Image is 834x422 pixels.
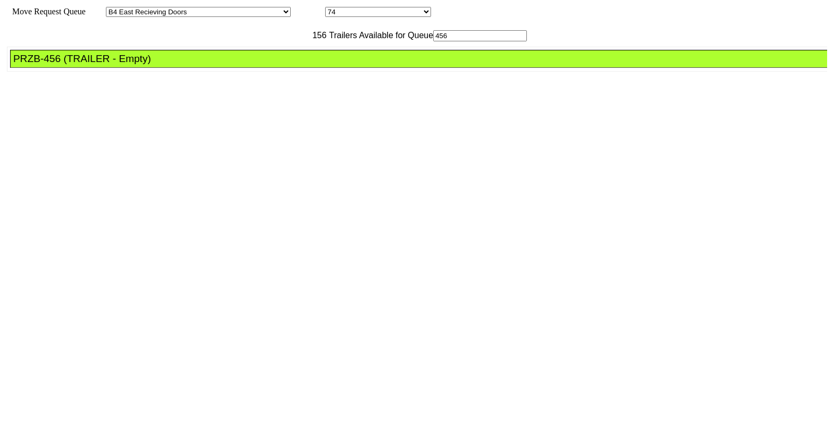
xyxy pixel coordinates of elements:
[7,7,86,16] span: Move Request Queue
[87,7,104,16] span: Area
[293,7,323,16] span: Location
[307,31,327,40] span: 156
[433,30,527,41] input: Filter Available Trailers
[13,53,833,65] div: PRZB-456 (TRAILER - Empty)
[327,31,434,40] span: Trailers Available for Queue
